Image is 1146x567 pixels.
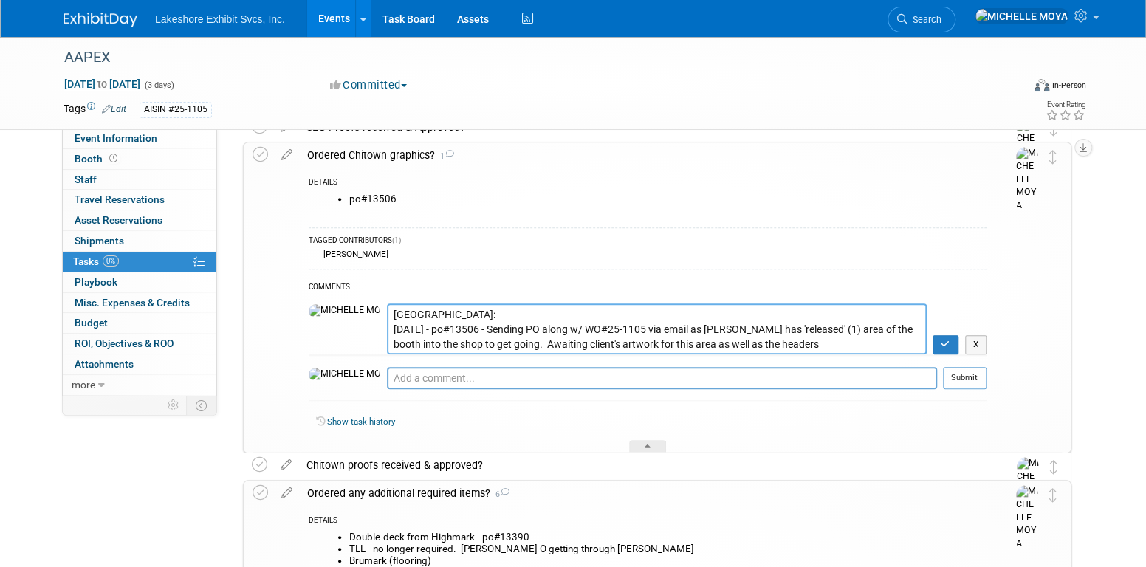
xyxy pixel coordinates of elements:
a: more [63,375,216,395]
td: Personalize Event Tab Strip [161,396,187,415]
a: Staff [63,170,216,190]
i: Move task [1050,460,1057,474]
a: Budget [63,313,216,333]
img: MICHELLE MOYA [1016,485,1038,550]
button: Committed [325,78,413,93]
span: Shipments [75,235,124,247]
a: Edit [102,104,126,114]
a: Show task history [327,416,395,427]
img: Format-Inperson.png [1035,79,1049,91]
button: Submit [943,367,987,389]
a: Asset Reservations [63,210,216,230]
span: Booth [75,153,120,165]
span: 1 [435,151,454,161]
span: 0% [103,255,119,267]
img: MICHELLE MOYA [1017,457,1039,522]
div: [PERSON_NAME] [320,249,388,259]
div: TAGGED CONTRIBUTORS [309,236,987,248]
div: Ordered any additional required items? [300,481,987,506]
span: Asset Reservations [75,214,162,226]
i: Move task [1049,488,1057,502]
a: Playbook [63,272,216,292]
span: Budget [75,317,108,329]
div: DETAILS [309,177,987,190]
a: Booth [63,149,216,169]
i: Move task [1049,150,1057,164]
div: Chitown proofs received & approved? [299,453,987,478]
span: Travel Reservations [75,193,165,205]
span: to [95,78,109,90]
span: more [72,379,95,391]
a: Shipments [63,231,216,251]
span: 6 [490,489,509,499]
button: X [965,335,987,354]
a: ROI, Objectives & ROO [63,334,216,354]
span: (3 days) [143,80,174,90]
a: Event Information [63,128,216,148]
span: Tasks [73,255,119,267]
div: Event Format [934,77,1086,99]
span: Event Information [75,132,157,144]
div: Event Rating [1046,101,1085,109]
a: Search [888,7,955,32]
img: ExhibitDay [64,13,137,27]
a: edit [274,148,300,162]
li: Double-deck from Highmark - po#13390 [349,532,987,543]
span: Attachments [75,358,134,370]
a: Attachments [63,354,216,374]
span: (1) [392,236,401,244]
span: [DATE] [DATE] [64,78,141,91]
li: TLL - no longer required. [PERSON_NAME] O getting through [PERSON_NAME] [349,543,987,555]
span: Booth not reserved yet [106,153,120,164]
span: Staff [75,173,97,185]
img: MICHELLE MOYA [1016,147,1038,212]
span: Playbook [75,276,117,288]
li: po#13506 [349,193,987,205]
a: edit [273,458,299,472]
td: Tags [64,101,126,118]
a: Tasks0% [63,252,216,272]
img: MICHELLE MOYA [309,368,380,381]
td: Toggle Event Tabs [187,396,217,415]
div: AISIN #25-1105 [140,102,212,117]
div: Ordered Chitown graphics? [300,142,987,168]
textarea: [GEOGRAPHIC_DATA]: [DATE] - po#13506 - Sending PO along w/ WO#25-1105 via email as [PERSON_NAME] ... [387,303,927,354]
span: ROI, Objectives & ROO [75,337,174,349]
a: edit [274,487,300,500]
div: COMMENTS [309,281,987,296]
div: In-Person [1051,80,1086,91]
span: Misc. Expenses & Credits [75,297,190,309]
div: AAPEX [59,44,999,71]
div: DETAILS [309,515,987,528]
span: Lakeshore Exhibit Svcs, Inc. [155,13,285,25]
img: MICHELLE MOYA [309,304,380,317]
li: Brumark (flooring) [349,555,987,567]
a: Travel Reservations [63,190,216,210]
a: Misc. Expenses & Credits [63,293,216,313]
span: Search [907,14,941,25]
img: MICHELLE MOYA [975,8,1068,24]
